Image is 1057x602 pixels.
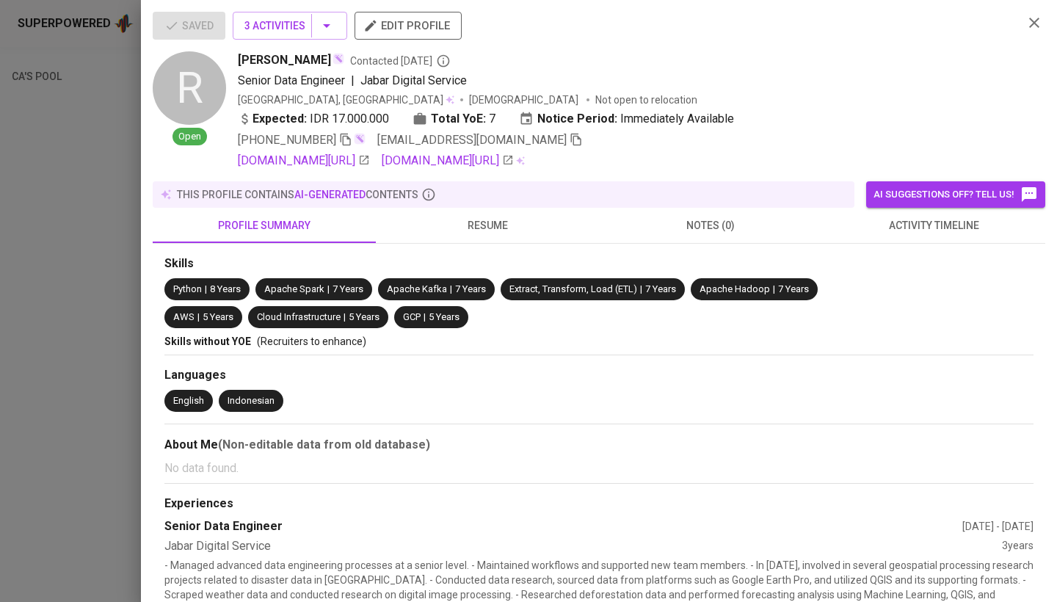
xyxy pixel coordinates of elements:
div: 3 years [1002,538,1034,555]
div: Indonesian [228,394,275,408]
span: Apache Hadoop [700,283,770,294]
b: Notice Period: [537,110,617,128]
button: edit profile [355,12,462,40]
span: | [344,311,346,324]
span: 5 Years [203,311,233,322]
span: | [450,283,452,297]
b: (Non-editable data from old database) [218,438,430,451]
p: this profile contains contents [177,187,418,202]
span: Jabar Digital Service [360,73,467,87]
span: | [424,311,426,324]
span: Extract, Transform, Load (ETL) [509,283,637,294]
span: 7 Years [455,283,486,294]
span: Cloud Infrastructure [257,311,341,322]
span: Open [172,130,207,144]
a: [DOMAIN_NAME][URL] [238,152,370,170]
span: [PHONE_NUMBER] [238,133,336,147]
svg: By Batam recruiter [436,54,451,68]
div: R [153,51,226,125]
span: | [205,283,207,297]
div: Senior Data Engineer [164,518,962,535]
span: Apache Kafka [387,283,447,294]
div: English [173,394,204,408]
span: 5 Years [429,311,460,322]
button: AI suggestions off? Tell us! [866,181,1045,208]
span: GCP [403,311,421,322]
span: AI-generated [294,189,366,200]
span: 7 Years [645,283,676,294]
span: profile summary [161,217,367,235]
span: [DEMOGRAPHIC_DATA] [469,93,581,107]
span: [PERSON_NAME] [238,51,331,69]
div: Skills [164,255,1034,272]
span: (Recruiters to enhance) [257,336,366,347]
div: Immediately Available [519,110,734,128]
a: edit profile [355,19,462,31]
b: Total YoE: [431,110,486,128]
span: Contacted [DATE] [350,54,451,68]
span: | [773,283,775,297]
div: [DATE] - [DATE] [962,519,1034,534]
span: notes (0) [608,217,813,235]
span: Apache Spark [264,283,324,294]
span: 7 Years [333,283,363,294]
span: Skills without YOE [164,336,251,347]
div: Jabar Digital Service [164,538,1002,555]
span: AWS [173,311,195,322]
span: | [351,72,355,90]
div: Experiences [164,496,1034,512]
div: Languages [164,367,1034,384]
p: No data found. [164,460,1034,477]
span: 3 Activities [244,17,335,35]
a: [DOMAIN_NAME][URL] [382,152,514,170]
span: 8 Years [210,283,241,294]
div: [GEOGRAPHIC_DATA], [GEOGRAPHIC_DATA] [238,93,454,107]
b: Expected: [253,110,307,128]
span: | [640,283,642,297]
span: | [327,283,330,297]
div: About Me [164,436,1034,454]
button: 3 Activities [233,12,347,40]
span: Python [173,283,202,294]
span: activity timeline [831,217,1036,235]
span: AI suggestions off? Tell us! [873,186,1038,203]
span: edit profile [366,16,450,35]
span: [EMAIL_ADDRESS][DOMAIN_NAME] [377,133,567,147]
span: resume [385,217,590,235]
span: 7 [489,110,495,128]
p: Not open to relocation [595,93,697,107]
div: IDR 17.000.000 [238,110,389,128]
img: magic_wand.svg [354,133,366,145]
span: | [197,311,200,324]
img: magic_wand.svg [333,53,344,65]
span: Senior Data Engineer [238,73,345,87]
span: 5 Years [349,311,379,322]
span: 7 Years [778,283,809,294]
